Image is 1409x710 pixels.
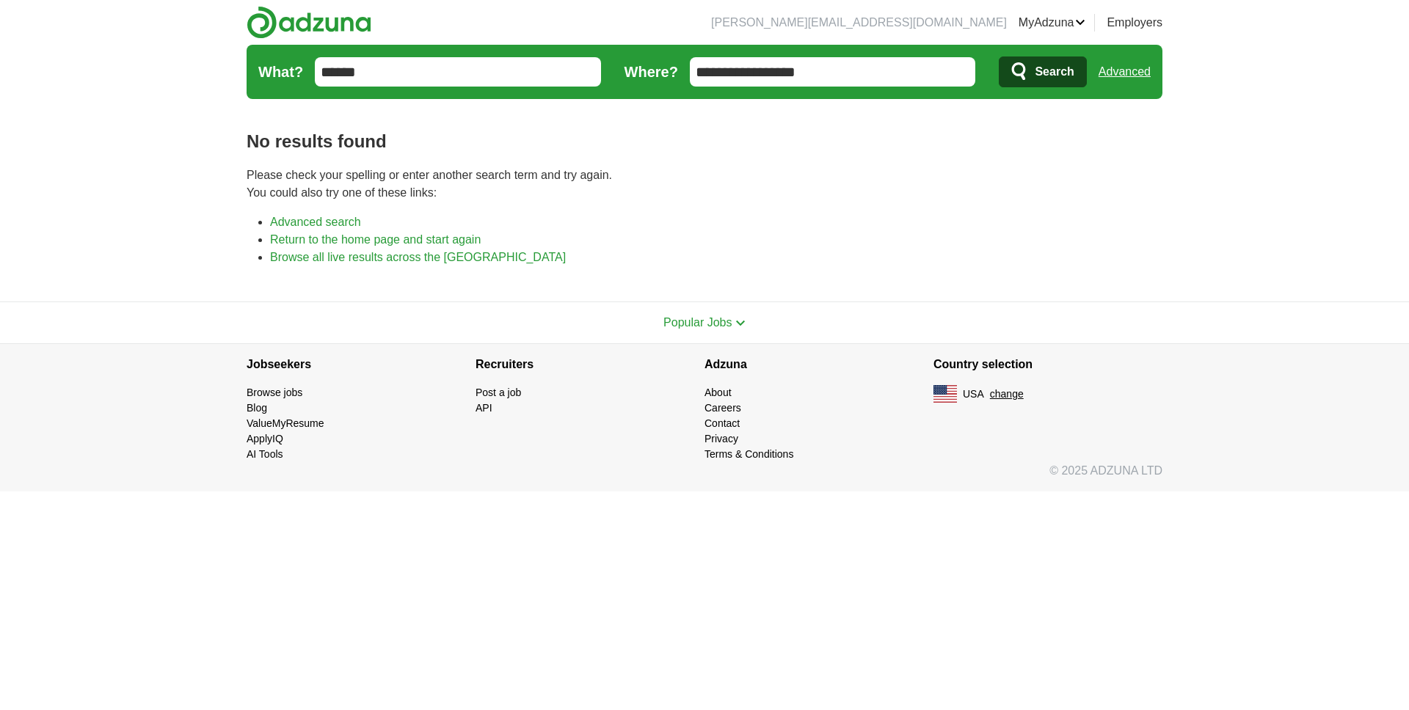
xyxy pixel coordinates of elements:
a: Terms & Conditions [704,448,793,460]
span: Popular Jobs [663,316,732,329]
a: ValueMyResume [247,417,324,429]
a: Return to the home page and start again [270,233,481,246]
img: Adzuna logo [247,6,371,39]
p: Please check your spelling or enter another search term and try again. You could also try one of ... [247,166,1162,202]
a: Post a job [476,387,521,398]
a: AI Tools [247,448,283,460]
a: Advanced [1099,57,1151,87]
a: Careers [704,402,741,414]
a: Contact [704,417,740,429]
div: © 2025 ADZUNA LTD [235,462,1174,491]
a: Advanced search [270,216,361,228]
li: [PERSON_NAME][EMAIL_ADDRESS][DOMAIN_NAME] [711,14,1007,32]
img: US flag [933,385,957,403]
img: toggle icon [735,320,746,326]
label: What? [258,61,303,83]
a: Browse all live results across the [GEOGRAPHIC_DATA] [270,251,566,263]
span: USA [963,387,984,402]
a: ApplyIQ [247,433,283,444]
h1: No results found [247,128,1162,155]
button: change [990,387,1024,402]
button: Search [999,56,1086,87]
a: About [704,387,732,398]
a: MyAdzuna [1019,14,1086,32]
a: API [476,402,492,414]
span: Search [1035,57,1074,87]
h4: Country selection [933,344,1162,385]
a: Employers [1107,14,1162,32]
a: Privacy [704,433,738,444]
label: Where? [625,61,678,83]
a: Blog [247,402,267,414]
a: Browse jobs [247,387,302,398]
